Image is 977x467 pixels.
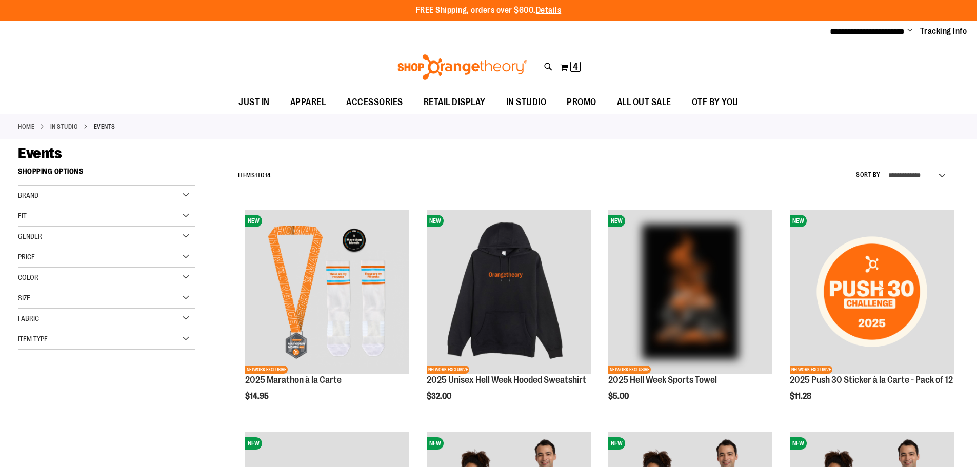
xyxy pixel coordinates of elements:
[603,205,777,427] div: product
[245,215,262,227] span: NEW
[18,294,30,302] span: Size
[692,91,739,114] span: OTF BY YOU
[790,392,813,401] span: $11.28
[245,437,262,450] span: NEW
[346,91,403,114] span: ACCESSORIES
[790,210,954,375] a: 2025 Push 30 Sticker à la Carte - Pack of 12NEWNETWORK EXCLUSIVE
[18,253,35,261] span: Price
[790,210,954,374] img: 2025 Push 30 Sticker à la Carte - Pack of 12
[424,91,486,114] span: RETAIL DISPLAY
[245,375,342,385] a: 2025 Marathon à la Carte
[18,212,27,220] span: Fit
[790,366,832,374] span: NETWORK EXCLUSIVE
[238,91,270,114] span: JUST IN
[255,172,257,179] span: 1
[238,168,271,184] h2: Items to
[50,122,78,131] a: IN STUDIO
[94,122,115,131] strong: Events
[290,91,326,114] span: APPAREL
[608,375,717,385] a: 2025 Hell Week Sports Towel
[790,215,807,227] span: NEW
[608,392,630,401] span: $5.00
[427,215,444,227] span: NEW
[416,5,562,16] p: FREE Shipping, orders over $600.
[18,122,34,131] a: Home
[608,437,625,450] span: NEW
[427,366,469,374] span: NETWORK EXCLUSIVE
[18,273,38,281] span: Color
[18,335,48,343] span: Item Type
[245,210,409,375] a: 2025 Marathon à la CarteNEWNETWORK EXCLUSIVE
[608,210,772,374] img: 2025 Hell Week Sports Towel
[245,210,409,374] img: 2025 Marathon à la Carte
[608,366,651,374] span: NETWORK EXCLUSIVE
[856,171,881,179] label: Sort By
[608,210,772,375] a: 2025 Hell Week Sports TowelNEWNETWORK EXCLUSIVE
[265,172,271,179] span: 14
[790,437,807,450] span: NEW
[907,26,912,36] button: Account menu
[18,191,38,199] span: Brand
[427,392,453,401] span: $32.00
[18,314,39,322] span: Fabric
[785,205,959,427] div: product
[427,210,591,374] img: 2025 Hell Week Hooded Sweatshirt
[427,210,591,375] a: 2025 Hell Week Hooded SweatshirtNEWNETWORK EXCLUSIVE
[427,437,444,450] span: NEW
[617,91,671,114] span: ALL OUT SALE
[608,215,625,227] span: NEW
[396,54,529,80] img: Shop Orangetheory
[422,205,596,427] div: product
[567,91,596,114] span: PROMO
[790,375,953,385] a: 2025 Push 30 Sticker à la Carte - Pack of 12
[245,392,270,401] span: $14.95
[240,205,414,427] div: product
[506,91,547,114] span: IN STUDIO
[18,232,42,240] span: Gender
[573,62,578,72] span: 4
[920,26,967,37] a: Tracking Info
[18,145,62,162] span: Events
[536,6,562,15] a: Details
[427,375,586,385] a: 2025 Unisex Hell Week Hooded Sweatshirt
[245,366,288,374] span: NETWORK EXCLUSIVE
[18,163,195,186] strong: Shopping Options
